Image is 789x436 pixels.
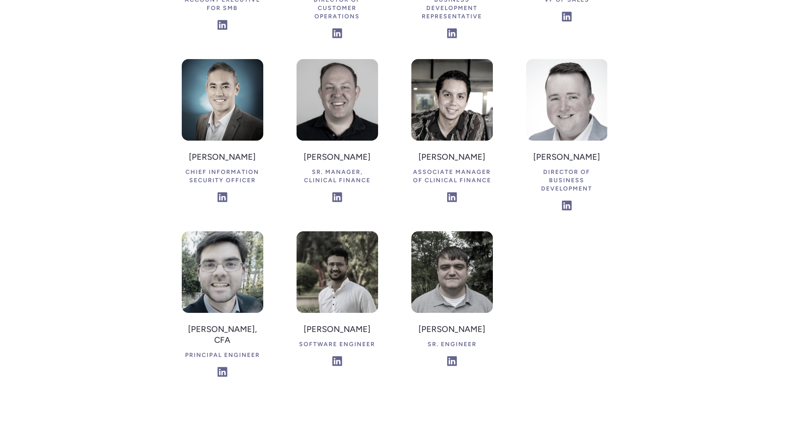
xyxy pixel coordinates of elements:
[297,59,378,206] a: [PERSON_NAME]Sr. Manager, Clinical Finance
[182,165,263,188] div: Chief Information Security Officer
[182,231,263,381] a: [PERSON_NAME], CFAPrincipal Engineer
[526,149,608,165] h4: [PERSON_NAME]
[297,165,378,188] div: Sr. Manager, Clinical Finance
[182,348,263,363] div: Principal Engineer
[411,149,493,165] h4: [PERSON_NAME]
[299,321,375,337] h4: [PERSON_NAME]
[526,165,608,196] div: Director of Business Development
[297,231,378,370] a: [PERSON_NAME]Software Engineer
[418,337,485,352] div: Sr. Engineer
[411,231,493,370] a: [PERSON_NAME]Sr. Engineer
[526,59,608,215] a: [PERSON_NAME]Director of Business Development
[418,321,485,337] h4: [PERSON_NAME]
[411,59,493,206] a: [PERSON_NAME]Associate Manager of Clinical Finance
[182,149,263,165] h4: [PERSON_NAME]
[299,337,375,352] div: Software Engineer
[182,59,263,206] a: [PERSON_NAME]Chief Information Security Officer
[411,165,493,188] div: Associate Manager of Clinical Finance
[297,149,378,165] h4: [PERSON_NAME]
[182,321,263,348] h4: [PERSON_NAME], CFA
